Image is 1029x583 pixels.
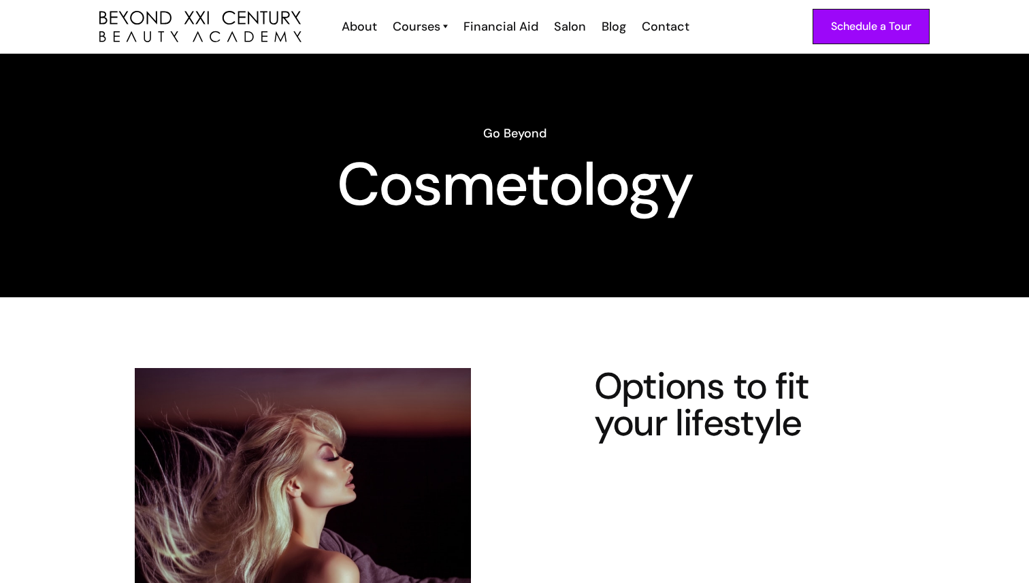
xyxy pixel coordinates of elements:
[594,368,860,442] h4: Options to fit your lifestyle
[831,18,911,35] div: Schedule a Tour
[633,18,696,35] a: Contact
[602,18,626,35] div: Blog
[99,160,930,209] h1: Cosmetology
[463,18,538,35] div: Financial Aid
[545,18,593,35] a: Salon
[554,18,586,35] div: Salon
[642,18,689,35] div: Contact
[393,18,448,35] a: Courses
[99,11,301,43] img: beyond 21st century beauty academy logo
[593,18,633,35] a: Blog
[455,18,545,35] a: Financial Aid
[99,124,930,142] h6: Go Beyond
[813,9,930,44] a: Schedule a Tour
[342,18,377,35] div: About
[393,18,440,35] div: Courses
[333,18,384,35] a: About
[99,11,301,43] a: home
